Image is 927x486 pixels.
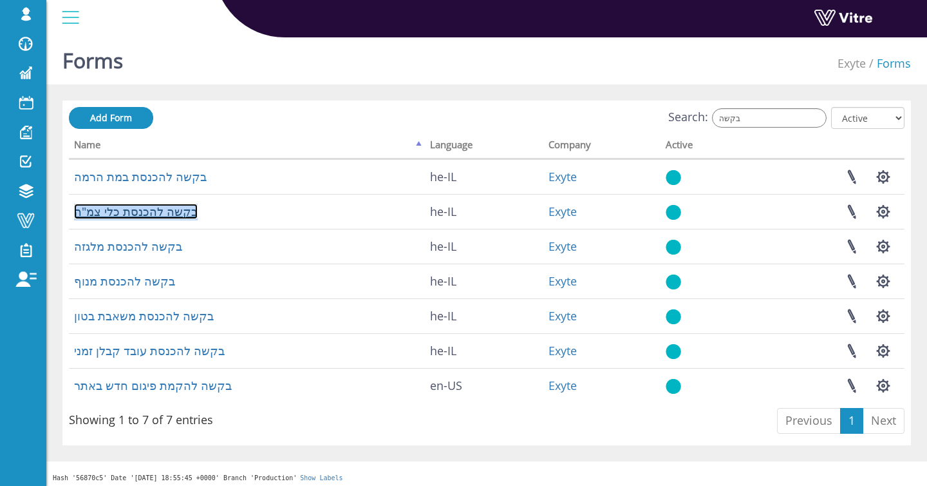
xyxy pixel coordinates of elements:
a: Add Form [69,107,153,129]
td: he-IL [425,229,543,264]
th: Language [425,135,543,159]
td: he-IL [425,333,543,368]
th: Name: activate to sort column descending [69,135,425,159]
th: Company [543,135,660,159]
a: בקשה להכנסת משאבת בטון [74,308,214,324]
td: he-IL [425,159,543,194]
img: yes [666,344,681,360]
td: he-IL [425,194,543,229]
a: Next [863,408,904,434]
a: Exyte [838,55,866,71]
img: yes [666,309,681,325]
th: Active [660,135,742,159]
input: Search: [712,108,827,128]
span: Add Form [90,112,132,124]
li: Forms [866,55,911,72]
a: Exyte [548,343,577,358]
a: בקשה להקמת פיגום חדש באתר [74,378,232,393]
a: Exyte [548,204,577,219]
img: yes [666,378,681,394]
a: Exyte [548,273,577,289]
a: בקשה להכנסת כלי צמ"ה [74,204,198,219]
a: Show Labels [300,474,342,481]
img: yes [666,239,681,255]
td: en-US [425,368,543,403]
a: 1 [840,408,863,434]
a: בקשה להכנסת מנוף [74,273,175,289]
img: yes [666,274,681,290]
img: yes [666,170,681,186]
a: Exyte [548,238,577,254]
td: he-IL [425,264,543,298]
a: Exyte [548,169,577,184]
img: yes [666,204,681,220]
span: Hash '56870c5' Date '[DATE] 18:55:45 +0000' Branch 'Production' [53,474,297,481]
a: Exyte [548,308,577,324]
div: Showing 1 to 7 of 7 entries [69,407,213,429]
a: בקשה להכנסת עובד קבלן זמני [74,343,225,358]
a: Previous [777,408,841,434]
a: בקשה להכנסת במת הרמה [74,169,207,184]
a: בקשה להכנסת מלגזה [74,238,182,254]
td: he-IL [425,298,543,333]
h1: Forms [62,30,123,84]
a: Exyte [548,378,577,393]
label: Search: [668,108,827,128]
